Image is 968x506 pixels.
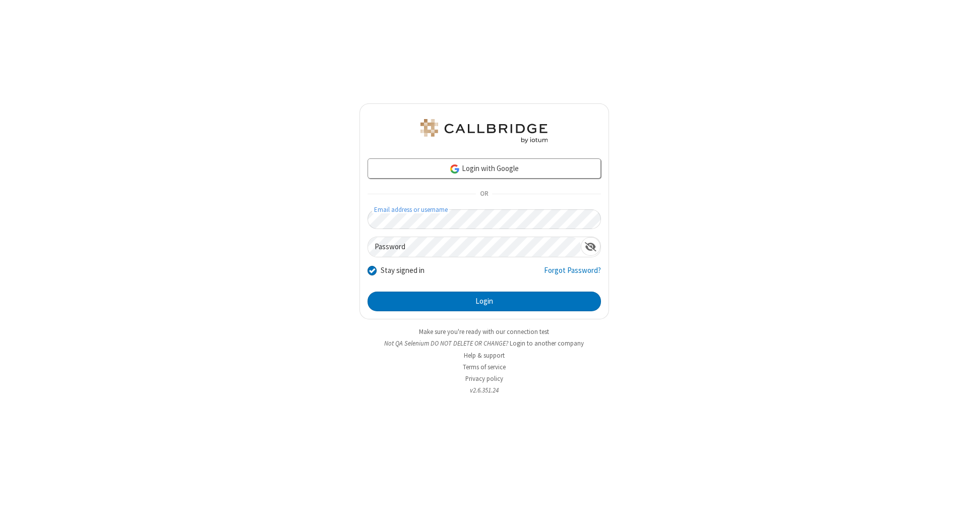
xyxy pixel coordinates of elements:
img: QA Selenium DO NOT DELETE OR CHANGE [418,119,550,143]
button: Login to another company [510,339,584,348]
span: OR [476,187,492,201]
a: Help & support [464,351,505,360]
a: Privacy policy [465,374,503,383]
li: v2.6.351.24 [359,385,609,395]
input: Email address or username [368,209,601,229]
a: Make sure you're ready with our connection test [419,327,549,336]
button: Login [368,292,601,312]
img: google-icon.png [449,163,460,175]
a: Terms of service [463,363,506,371]
li: Not QA Selenium DO NOT DELETE OR CHANGE? [359,339,609,348]
input: Password [368,237,581,257]
label: Stay signed in [381,265,425,276]
a: Forgot Password? [544,265,601,284]
div: Show password [581,237,600,256]
a: Login with Google [368,158,601,179]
